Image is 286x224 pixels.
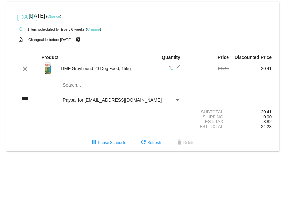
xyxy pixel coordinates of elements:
small: Changeable before [DATE] [28,38,72,42]
button: Delete [170,137,200,148]
div: 20.41 [229,66,272,71]
img: 80374.jpg [41,62,54,75]
span: Refresh [139,140,161,145]
strong: Product [41,55,58,60]
strong: Price [218,55,229,60]
strong: Discounted Price [235,55,272,60]
span: Paypal for [EMAIL_ADDRESS][DOMAIN_NAME] [63,97,162,103]
mat-icon: pause [90,139,98,147]
mat-icon: clear [21,65,29,73]
div: 21.49 [186,66,229,71]
input: Search... [63,83,180,88]
a: Change [87,27,100,31]
div: Shipping [186,114,229,119]
small: ( ) [86,27,101,31]
button: Pause Schedule [85,137,131,148]
mat-icon: edit [173,65,180,73]
mat-select: Payment Method [63,97,180,103]
mat-icon: live_help [74,35,82,44]
small: ( ) [46,14,61,18]
mat-icon: add [21,82,29,90]
mat-icon: delete [175,139,183,147]
mat-icon: lock_open [17,35,25,44]
div: Est. Tax [186,119,229,124]
span: Pause Schedule [90,140,126,145]
div: 20.41 [229,109,272,114]
span: 0.00 [263,114,272,119]
mat-icon: [DATE] [17,12,25,20]
span: 24.23 [261,124,272,129]
a: Change [47,14,60,18]
strong: Quantity [162,55,180,60]
mat-icon: autorenew [17,25,25,33]
span: Delete [175,140,195,145]
small: 1 item scheduled for Every 6 weeks [14,27,85,31]
mat-icon: credit_card [21,96,29,104]
div: Est. Total [186,124,229,129]
button: Refresh [134,137,166,148]
span: 1 [169,65,180,70]
mat-icon: refresh [139,139,147,147]
div: TIME Greyhound 20 Dog Food, 15kg [57,66,143,71]
div: Subtotal [186,109,229,114]
span: 3.82 [263,119,272,124]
